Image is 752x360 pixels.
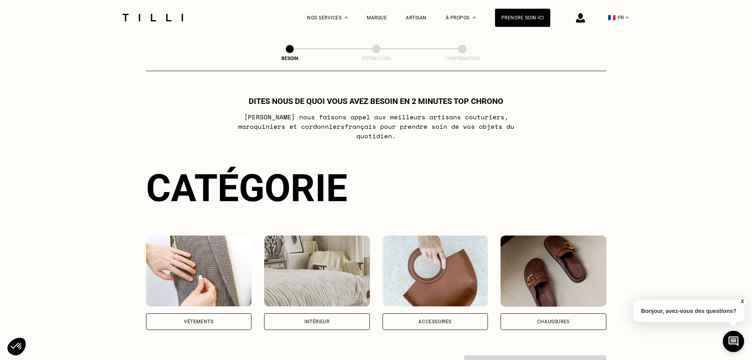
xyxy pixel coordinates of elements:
[337,56,416,61] div: Estimation
[345,17,348,19] img: Menu déroulant
[250,56,329,61] div: Besoin
[249,96,503,106] h1: Dites nous de quoi vous avez besoin en 2 minutes top chrono
[146,236,252,307] img: Vêtements
[219,112,533,141] p: [PERSON_NAME] nous faisons appel aux meilleurs artisans couturiers , maroquiniers et cordonniers ...
[537,319,570,324] div: Chaussures
[383,236,488,307] img: Accessoires
[146,166,606,210] div: Catégorie
[423,56,502,61] div: Confirmation
[418,319,452,324] div: Accessoires
[501,236,606,307] img: Chaussures
[367,15,387,21] a: Marque
[608,14,616,21] span: 🇫🇷
[633,300,744,322] p: Bonjour, avez-vous des questions?
[184,319,213,324] div: Vêtements
[264,236,370,307] img: Intérieur
[738,297,746,306] button: X
[626,17,629,19] img: menu déroulant
[495,9,550,27] a: Prendre soin ici
[576,13,585,23] img: icône connexion
[406,15,427,21] a: Artisan
[473,17,476,19] img: Menu déroulant à propos
[120,14,186,21] img: Logo du service de couturière Tilli
[304,319,329,324] div: Intérieur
